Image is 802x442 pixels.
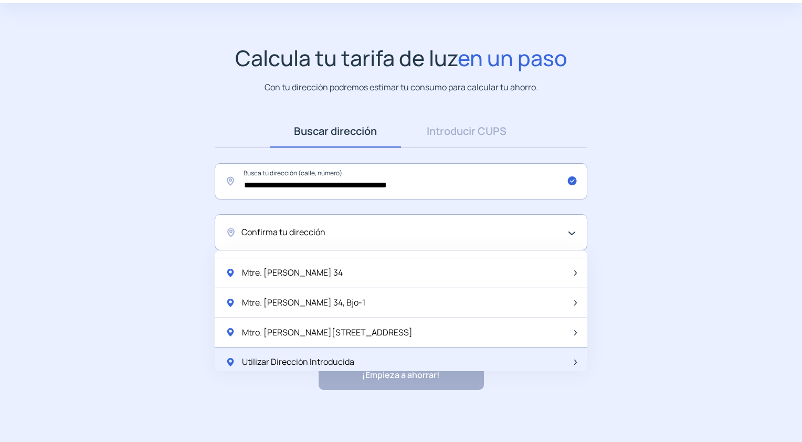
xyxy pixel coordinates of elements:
img: arrow-next-item.svg [574,300,577,306]
img: location-pin-green.svg [225,298,236,308]
a: Buscar dirección [270,115,401,148]
img: arrow-next-item.svg [574,270,577,276]
img: arrow-next-item.svg [574,330,577,335]
span: Utilizar Dirección Introducida [242,355,354,369]
span: en un paso [458,43,567,72]
span: Mtro. [PERSON_NAME][STREET_ADDRESS] [242,326,413,340]
p: "Rapidez y buen trato al cliente" [301,403,423,417]
span: Mtre. [PERSON_NAME] 34, Bjo-1 [242,296,365,310]
a: Introducir CUPS [401,115,532,148]
p: Con tu dirección podremos estimar tu consumo para calcular tu ahorro. [265,81,538,94]
h1: Calcula tu tarifa de luz [235,45,567,71]
img: arrow-next-item.svg [574,360,577,365]
span: Mtre. [PERSON_NAME] 34 [242,266,343,280]
img: location-pin-green.svg [225,327,236,338]
span: Confirma tu dirección [241,226,325,239]
img: Trustpilot [428,406,501,414]
img: location-pin-green.svg [225,268,236,278]
img: location-pin-green.svg [225,357,236,367]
